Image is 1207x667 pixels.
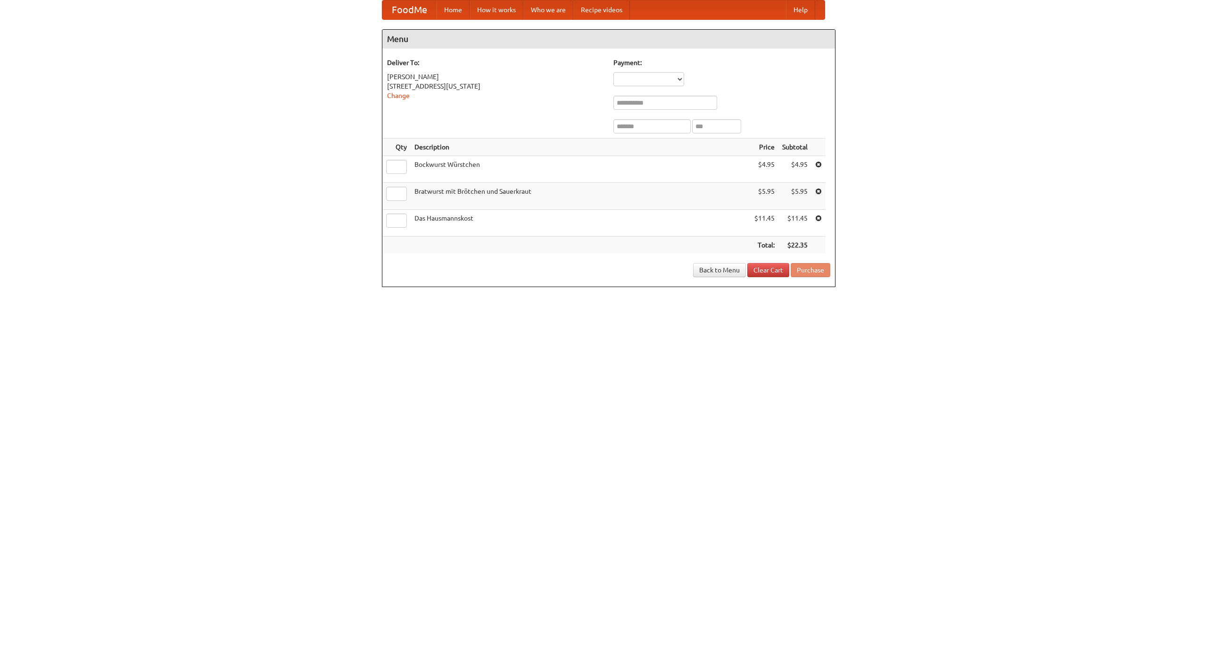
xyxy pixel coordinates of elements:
[613,58,830,67] h5: Payment:
[411,183,751,210] td: Bratwurst mit Brötchen und Sauerkraut
[751,139,778,156] th: Price
[747,263,789,277] a: Clear Cart
[751,183,778,210] td: $5.95
[411,156,751,183] td: Bockwurst Würstchen
[382,0,437,19] a: FoodMe
[387,82,604,91] div: [STREET_ADDRESS][US_STATE]
[778,237,811,254] th: $22.35
[778,210,811,237] td: $11.45
[470,0,523,19] a: How it works
[523,0,573,19] a: Who we are
[786,0,815,19] a: Help
[382,30,835,49] h4: Menu
[778,156,811,183] td: $4.95
[387,92,410,99] a: Change
[693,263,746,277] a: Back to Menu
[751,237,778,254] th: Total:
[411,139,751,156] th: Description
[382,139,411,156] th: Qty
[751,156,778,183] td: $4.95
[778,139,811,156] th: Subtotal
[573,0,630,19] a: Recipe videos
[437,0,470,19] a: Home
[751,210,778,237] td: $11.45
[387,72,604,82] div: [PERSON_NAME]
[778,183,811,210] td: $5.95
[411,210,751,237] td: Das Hausmannskost
[791,263,830,277] button: Purchase
[387,58,604,67] h5: Deliver To:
